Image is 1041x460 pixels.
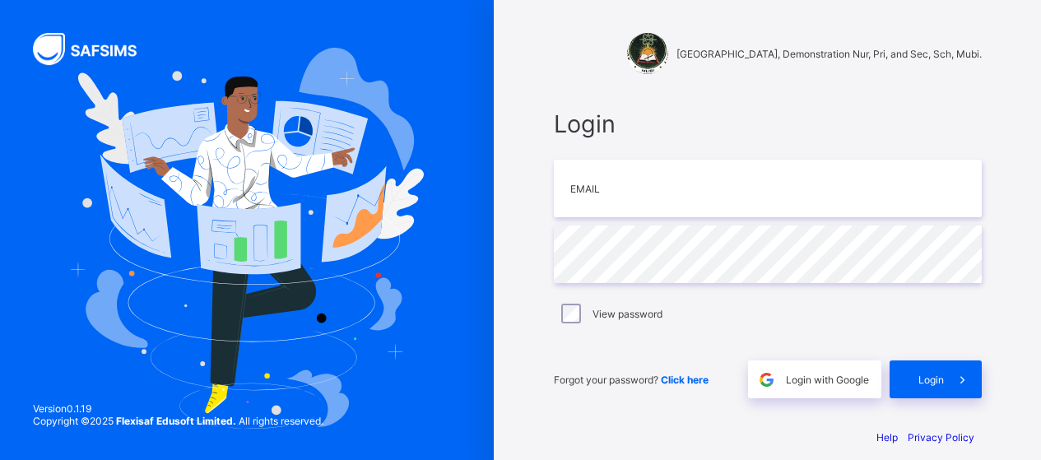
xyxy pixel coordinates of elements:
img: SAFSIMS Logo [33,33,156,65]
label: View password [593,308,662,320]
span: [GEOGRAPHIC_DATA], Demonstration Nur, Pri, and Sec, Sch, Mubi. [676,48,982,60]
img: google.396cfc9801f0270233282035f929180a.svg [757,370,776,389]
span: Copyright © 2025 All rights reserved. [33,415,323,427]
span: Version 0.1.19 [33,402,323,415]
a: Help [876,431,898,444]
a: Privacy Policy [908,431,974,444]
span: Login [554,109,982,138]
span: Login [918,374,944,386]
a: Click here [661,374,709,386]
strong: Flexisaf Edusoft Limited. [116,415,236,427]
img: Hero Image [70,48,425,429]
span: Login with Google [786,374,869,386]
span: Forgot your password? [554,374,709,386]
